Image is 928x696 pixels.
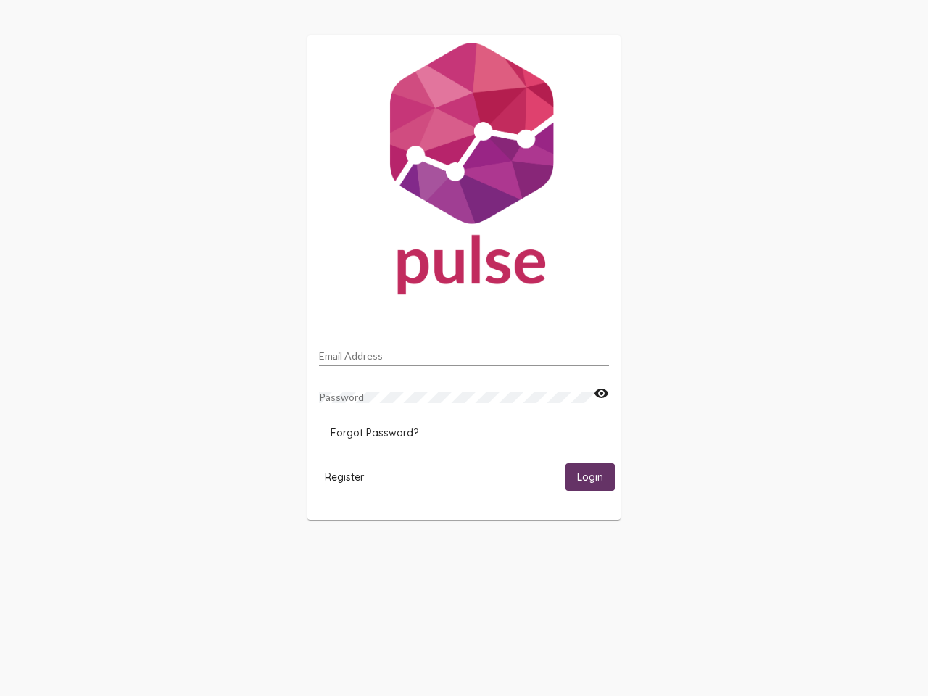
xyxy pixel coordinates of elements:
[594,385,609,402] mat-icon: visibility
[325,471,364,484] span: Register
[313,463,376,490] button: Register
[577,471,603,484] span: Login
[307,35,621,309] img: Pulse For Good Logo
[319,420,430,446] button: Forgot Password?
[331,426,418,439] span: Forgot Password?
[565,463,615,490] button: Login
